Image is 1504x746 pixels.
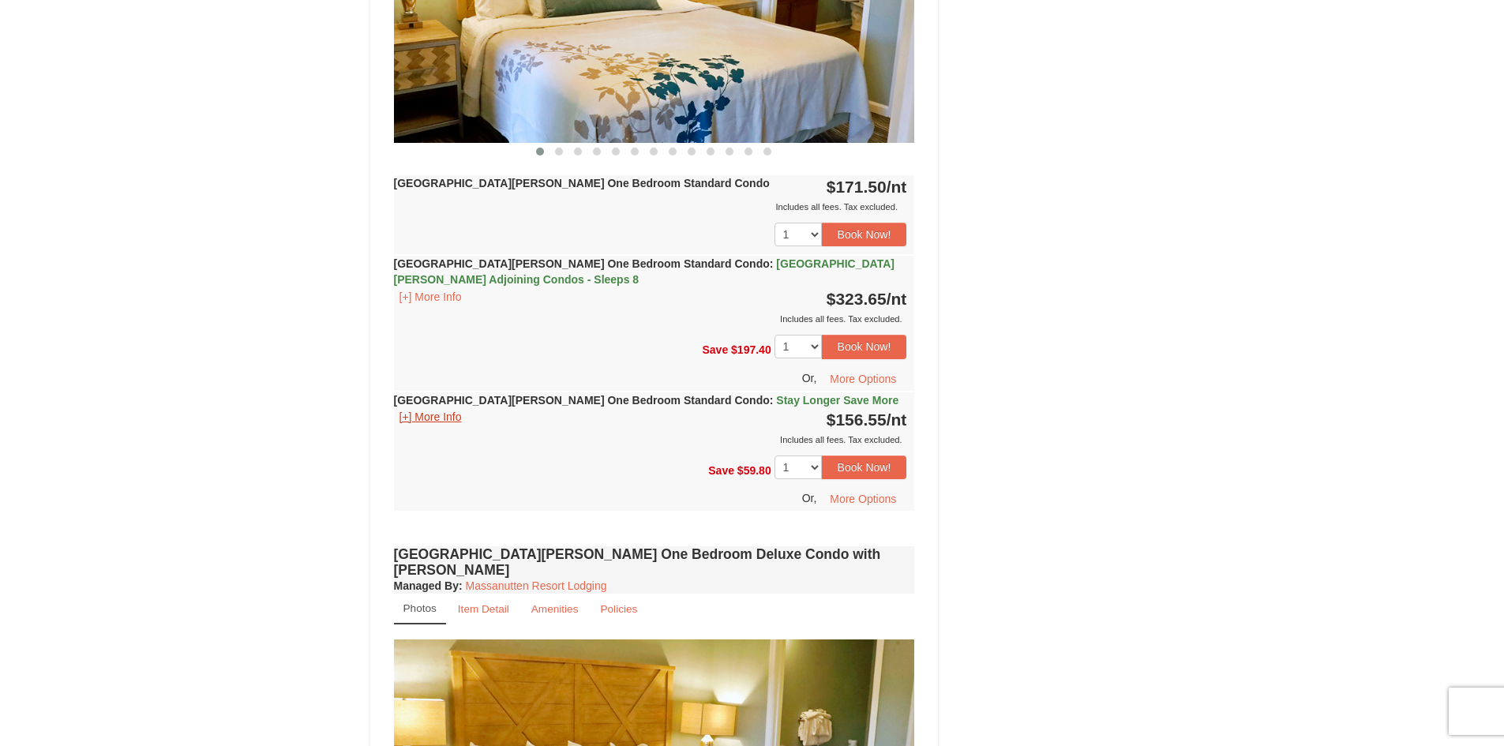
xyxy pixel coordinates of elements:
span: $156.55 [827,410,887,429]
span: Or, [802,492,817,504]
button: Book Now! [822,335,907,358]
div: Includes all fees. Tax excluded. [394,432,907,448]
span: Save [702,343,728,356]
span: Managed By [394,579,459,592]
button: [+] More Info [394,408,467,425]
div: Includes all fees. Tax excluded. [394,199,907,215]
small: Item Detail [458,603,509,615]
small: Policies [600,603,637,615]
span: Stay Longer Save More [776,394,898,407]
button: Book Now! [822,455,907,479]
a: Amenities [521,594,589,624]
strong: [GEOGRAPHIC_DATA][PERSON_NAME] One Bedroom Standard Condo [394,394,899,407]
span: : [770,394,774,407]
span: $59.80 [737,463,771,476]
small: Photos [403,602,437,614]
span: Or, [802,371,817,384]
a: Item Detail [448,594,519,624]
span: /nt [887,410,907,429]
div: Includes all fees. Tax excluded. [394,311,907,327]
button: More Options [820,487,906,511]
span: /nt [887,290,907,308]
small: Amenities [531,603,579,615]
strong: [GEOGRAPHIC_DATA][PERSON_NAME] One Bedroom Standard Condo [394,177,770,189]
a: Photos [394,594,446,624]
a: Massanutten Resort Lodging [466,579,607,592]
span: $197.40 [731,343,771,356]
button: More Options [820,367,906,391]
button: [+] More Info [394,288,467,306]
span: /nt [887,178,907,196]
span: $323.65 [827,290,887,308]
strong: [GEOGRAPHIC_DATA][PERSON_NAME] One Bedroom Standard Condo [394,257,895,286]
strong: : [394,579,463,592]
strong: $171.50 [827,178,907,196]
button: Book Now! [822,223,907,246]
h4: [GEOGRAPHIC_DATA][PERSON_NAME] One Bedroom Deluxe Condo with [PERSON_NAME] [394,546,915,578]
span: Save [708,463,734,476]
a: Policies [590,594,647,624]
span: : [770,257,774,270]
